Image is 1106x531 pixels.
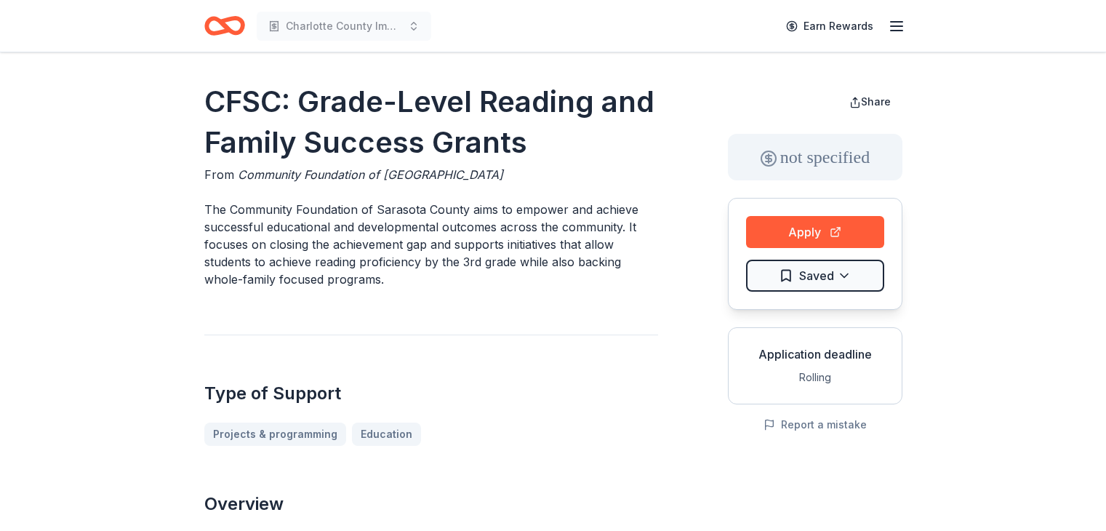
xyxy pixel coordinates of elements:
div: From [204,166,658,183]
div: Application deadline [740,346,890,363]
h2: Overview [204,492,658,516]
button: Share [838,87,902,116]
button: Charlotte County Imagination Library Program [257,12,431,41]
div: Rolling [740,369,890,386]
h2: Type of Support [204,382,658,405]
button: Saved [746,260,884,292]
a: Home [204,9,245,43]
p: The Community Foundation of Sarasota County aims to empower and achieve successful educational an... [204,201,658,288]
button: Report a mistake [764,416,867,434]
button: Apply [746,216,884,248]
span: Share [861,95,891,108]
div: not specified [728,134,902,180]
a: Earn Rewards [777,13,882,39]
a: Projects & programming [204,423,346,446]
a: Education [352,423,421,446]
span: Saved [799,266,834,285]
h1: CFSC: Grade-Level Reading and Family Success Grants [204,81,658,163]
span: Charlotte County Imagination Library Program [286,17,402,35]
span: Community Foundation of [GEOGRAPHIC_DATA] [238,167,503,182]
